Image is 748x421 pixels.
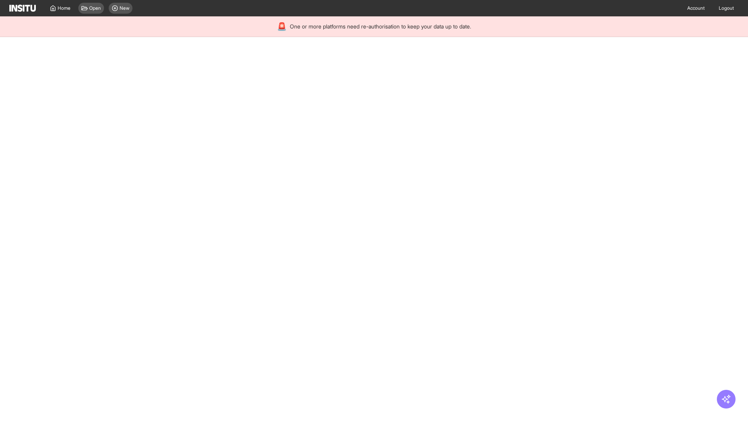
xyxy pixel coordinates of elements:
[9,5,36,12] img: Logo
[58,5,71,11] span: Home
[290,23,471,30] span: One or more platforms need re-authorisation to keep your data up to date.
[277,21,287,32] div: 🚨
[89,5,101,11] span: Open
[120,5,129,11] span: New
